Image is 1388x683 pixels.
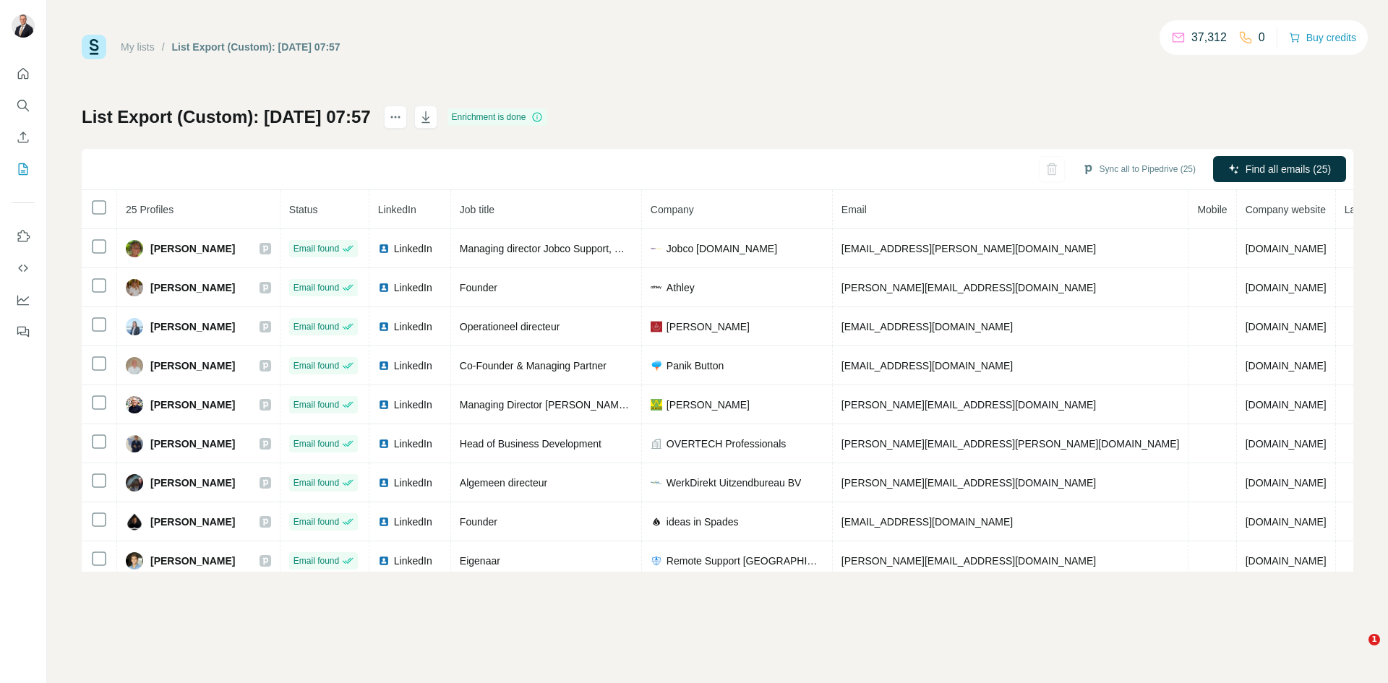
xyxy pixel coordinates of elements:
[378,321,390,332] img: LinkedIn logo
[378,438,390,450] img: LinkedIn logo
[667,358,724,373] span: Panik Button
[294,476,339,489] span: Email found
[1213,156,1346,182] button: Find all emails (25)
[126,240,143,257] img: Avatar
[841,477,1096,489] span: [PERSON_NAME][EMAIL_ADDRESS][DOMAIN_NAME]
[12,124,35,150] button: Enrich CSV
[1246,399,1327,411] span: [DOMAIN_NAME]
[460,477,547,489] span: Algemeen directeur
[150,554,235,568] span: [PERSON_NAME]
[667,437,786,451] span: OVERTECH Professionals
[651,204,694,215] span: Company
[841,321,1013,332] span: [EMAIL_ADDRESS][DOMAIN_NAME]
[841,360,1013,371] span: [EMAIL_ADDRESS][DOMAIN_NAME]
[460,399,745,411] span: Managing Director [PERSON_NAME] Plastic Recycling Holding
[1246,438,1327,450] span: [DOMAIN_NAME]
[667,319,750,334] span: [PERSON_NAME]
[651,321,662,332] img: company-logo
[126,318,143,335] img: Avatar
[651,243,662,254] img: company-logo
[394,437,432,451] span: LinkedIn
[1246,555,1327,567] span: [DOMAIN_NAME]
[126,474,143,491] img: Avatar
[121,41,155,53] a: My lists
[1345,204,1383,215] span: Landline
[394,398,432,412] span: LinkedIn
[384,106,407,129] button: actions
[460,516,497,528] span: Founder
[1368,634,1380,645] span: 1
[1246,282,1327,293] span: [DOMAIN_NAME]
[651,555,662,567] img: company-logo
[1246,204,1326,215] span: Company website
[460,321,560,332] span: Operationeel directeur
[1246,321,1327,332] span: [DOMAIN_NAME]
[460,243,802,254] span: Managing director Jobco Support, Werving&Selectie, Loopbaanadviseur, HR
[150,280,235,295] span: [PERSON_NAME]
[172,40,340,54] div: List Export (Custom): [DATE] 07:57
[126,279,143,296] img: Avatar
[651,399,662,411] img: company-logo
[1259,29,1265,46] p: 0
[12,319,35,345] button: Feedback
[1246,243,1327,254] span: [DOMAIN_NAME]
[126,513,143,530] img: Avatar
[841,243,1096,254] span: [EMAIL_ADDRESS][PERSON_NAME][DOMAIN_NAME]
[841,438,1180,450] span: [PERSON_NAME][EMAIL_ADDRESS][PERSON_NAME][DOMAIN_NAME]
[394,280,432,295] span: LinkedIn
[82,35,106,59] img: Surfe Logo
[162,40,165,54] li: /
[12,14,35,38] img: Avatar
[667,515,739,529] span: ideas in Spades
[378,204,416,215] span: LinkedIn
[394,241,432,256] span: LinkedIn
[289,204,318,215] span: Status
[841,282,1096,293] span: [PERSON_NAME][EMAIL_ADDRESS][DOMAIN_NAME]
[294,437,339,450] span: Email found
[667,476,801,490] span: WerkDirekt Uitzendbureau BV
[1197,204,1227,215] span: Mobile
[651,516,662,528] img: company-logo
[651,360,662,371] img: company-logo
[378,399,390,411] img: LinkedIn logo
[394,358,432,373] span: LinkedIn
[841,399,1096,411] span: [PERSON_NAME][EMAIL_ADDRESS][DOMAIN_NAME]
[1339,634,1374,669] iframe: Intercom live chat
[294,242,339,255] span: Email found
[12,156,35,182] button: My lists
[378,243,390,254] img: LinkedIn logo
[651,285,662,289] img: company-logo
[150,398,235,412] span: [PERSON_NAME]
[150,437,235,451] span: [PERSON_NAME]
[1246,477,1327,489] span: [DOMAIN_NAME]
[126,552,143,570] img: Avatar
[294,281,339,294] span: Email found
[1289,27,1356,48] button: Buy credits
[460,438,601,450] span: Head of Business Development
[841,204,867,215] span: Email
[294,554,339,567] span: Email found
[460,555,500,567] span: Eigenaar
[447,108,548,126] div: Enrichment is done
[667,554,823,568] span: Remote Support [GEOGRAPHIC_DATA]
[460,360,607,371] span: Co-Founder & Managing Partner
[294,320,339,333] span: Email found
[12,287,35,313] button: Dashboard
[841,516,1013,528] span: [EMAIL_ADDRESS][DOMAIN_NAME]
[126,396,143,413] img: Avatar
[294,515,339,528] span: Email found
[126,204,173,215] span: 25 Profiles
[378,360,390,371] img: LinkedIn logo
[1072,158,1206,180] button: Sync all to Pipedrive (25)
[667,280,695,295] span: Athley
[378,555,390,567] img: LinkedIn logo
[12,93,35,119] button: Search
[150,319,235,334] span: [PERSON_NAME]
[294,398,339,411] span: Email found
[841,555,1096,567] span: [PERSON_NAME][EMAIL_ADDRESS][DOMAIN_NAME]
[150,476,235,490] span: [PERSON_NAME]
[1246,516,1327,528] span: [DOMAIN_NAME]
[394,476,432,490] span: LinkedIn
[1246,360,1327,371] span: [DOMAIN_NAME]
[150,515,235,529] span: [PERSON_NAME]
